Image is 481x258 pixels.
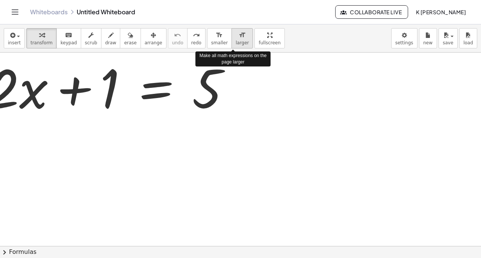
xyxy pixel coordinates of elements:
button: Collaborate Live [335,5,408,19]
span: save [443,40,453,45]
button: scrub [81,28,101,48]
span: arrange [145,40,162,45]
span: K [PERSON_NAME] [416,9,466,15]
span: larger [236,40,249,45]
span: undo [172,40,183,45]
span: scrub [85,40,97,45]
span: erase [124,40,136,45]
span: smaller [211,40,228,45]
button: K [PERSON_NAME] [410,5,472,19]
button: settings [391,28,417,48]
button: redoredo [187,28,206,48]
button: load [459,28,477,48]
button: keyboardkeypad [56,28,81,48]
span: redo [191,40,201,45]
button: erase [120,28,141,48]
span: draw [105,40,116,45]
i: keyboard [65,31,72,40]
button: arrange [141,28,166,48]
button: draw [101,28,121,48]
span: Collaborate Live [342,9,402,15]
button: Toggle navigation [9,6,21,18]
i: undo [174,31,181,40]
button: save [439,28,458,48]
button: transform [26,28,57,48]
i: format_size [216,31,223,40]
button: format_sizesmaller [207,28,232,48]
a: Whiteboards [30,8,68,16]
button: new [419,28,437,48]
span: load [463,40,473,45]
span: fullscreen [259,40,280,45]
button: insert [4,28,25,48]
i: format_size [239,31,246,40]
span: settings [395,40,413,45]
button: format_sizelarger [231,28,253,48]
div: Make all math expressions on the page larger [195,51,271,66]
button: undoundo [168,28,188,48]
span: keypad [61,40,77,45]
button: fullscreen [254,28,284,48]
span: new [423,40,433,45]
span: insert [8,40,21,45]
span: transform [30,40,53,45]
i: redo [193,31,200,40]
